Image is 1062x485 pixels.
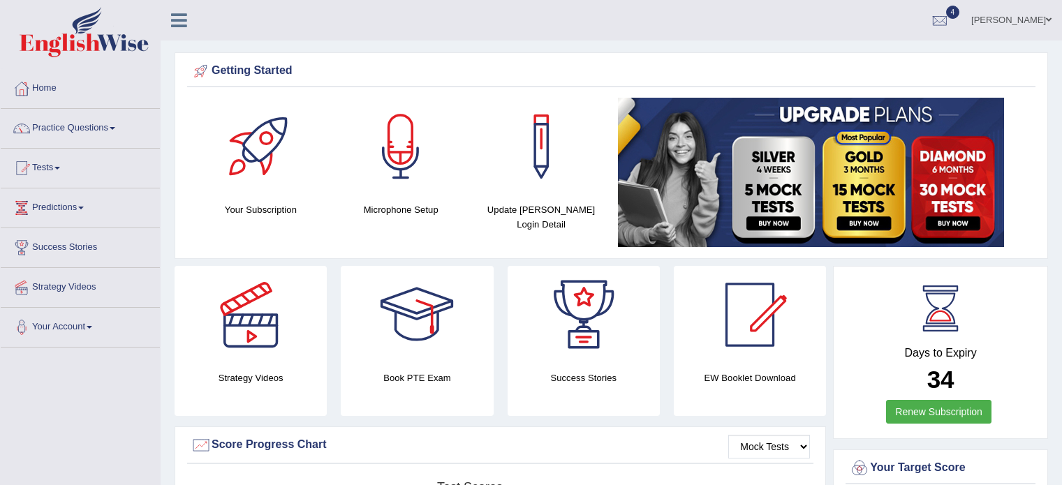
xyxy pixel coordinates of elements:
div: Getting Started [191,61,1032,82]
a: Success Stories [1,228,160,263]
a: Renew Subscription [886,400,991,424]
h4: Days to Expiry [849,347,1032,359]
h4: Update [PERSON_NAME] Login Detail [478,202,605,232]
h4: Success Stories [508,371,660,385]
b: 34 [927,366,954,393]
a: Your Account [1,308,160,343]
a: Strategy Videos [1,268,160,303]
a: Home [1,69,160,104]
span: 4 [946,6,960,19]
a: Practice Questions [1,109,160,144]
h4: EW Booklet Download [674,371,826,385]
div: Your Target Score [849,458,1032,479]
h4: Microphone Setup [338,202,464,217]
div: Score Progress Chart [191,435,810,456]
h4: Your Subscription [198,202,324,217]
a: Predictions [1,188,160,223]
img: small5.jpg [618,98,1004,247]
h4: Strategy Videos [175,371,327,385]
h4: Book PTE Exam [341,371,493,385]
a: Tests [1,149,160,184]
